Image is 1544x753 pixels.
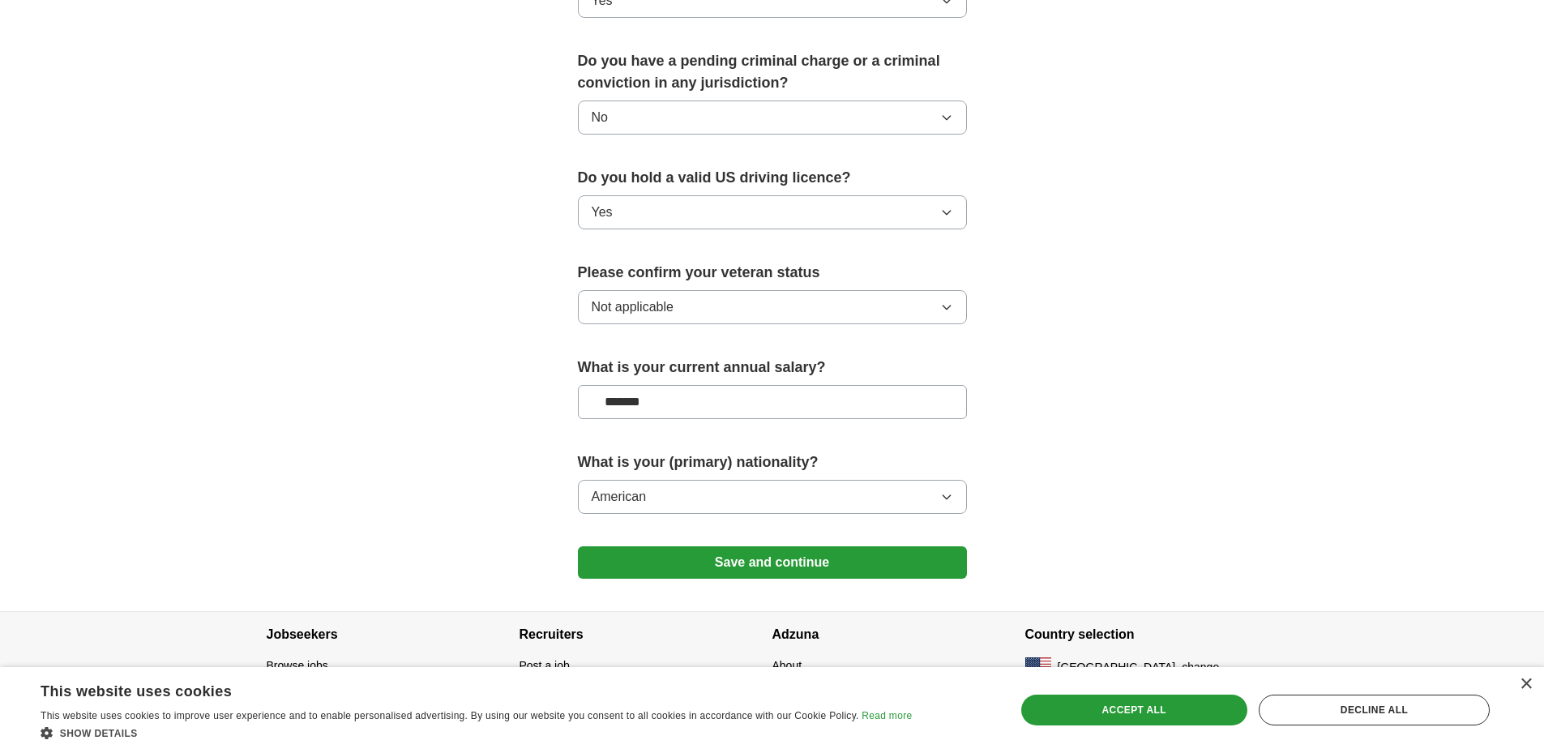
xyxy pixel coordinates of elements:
div: Close [1520,678,1532,691]
span: American [592,487,647,507]
div: Show details [41,725,912,741]
h4: Country selection [1025,612,1278,657]
button: Save and continue [578,546,967,579]
a: Post a job [520,659,570,672]
div: This website uses cookies [41,677,871,701]
span: Yes [592,203,613,222]
span: No [592,108,608,127]
button: Yes [578,195,967,229]
label: Do you have a pending criminal charge or a criminal conviction in any jurisdiction? [578,50,967,94]
div: Accept all [1021,695,1247,725]
button: American [578,480,967,514]
button: No [578,101,967,135]
button: change [1182,659,1219,676]
span: Show details [60,728,138,739]
label: What is your current annual salary? [578,357,967,379]
span: [GEOGRAPHIC_DATA] [1058,659,1176,676]
div: Decline all [1259,695,1490,725]
img: US flag [1025,657,1051,677]
a: Browse jobs [267,659,328,672]
a: Read more, opens a new window [862,710,912,721]
label: Do you hold a valid US driving licence? [578,167,967,189]
a: About [772,659,802,672]
button: Not applicable [578,290,967,324]
span: Not applicable [592,297,674,317]
span: This website uses cookies to improve user experience and to enable personalised advertising. By u... [41,710,859,721]
label: Please confirm your veteran status [578,262,967,284]
label: What is your (primary) nationality? [578,451,967,473]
